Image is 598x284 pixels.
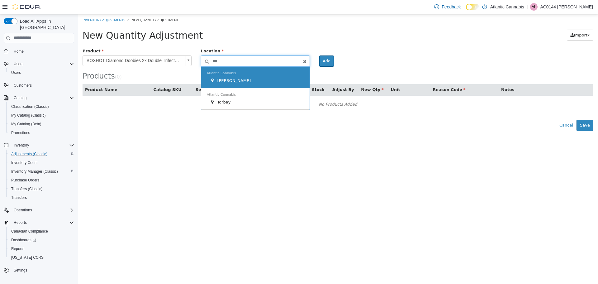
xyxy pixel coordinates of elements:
span: Operations [14,208,32,213]
button: Classification (Classic) [6,102,77,111]
span: [PERSON_NAME] [139,64,173,69]
span: Operations [11,206,74,214]
span: Inventory [11,142,74,149]
span: Promotions [11,130,30,135]
p: Atlantic Cannabis [490,3,524,11]
button: Users [1,60,77,68]
span: [US_STATE] CCRS [11,255,44,260]
span: Washington CCRS [9,254,74,261]
a: Customers [11,82,34,89]
span: Feedback [442,4,461,10]
span: Home [11,47,74,55]
img: Cova [12,4,40,10]
a: My Catalog (Classic) [9,112,48,119]
a: [US_STATE] CCRS [9,254,46,261]
a: Canadian Compliance [9,228,50,235]
a: Inventory Manager (Classic) [9,168,60,175]
button: Catalog [1,94,77,102]
span: Settings [11,266,74,274]
button: Home [1,47,77,56]
span: Inventory Count [11,160,38,165]
span: My Catalog (Beta) [11,122,41,127]
span: Adjustments (Classic) [9,150,74,158]
span: Purchase Orders [9,176,74,184]
span: New Quantity Adjustment [5,16,125,26]
span: Torbay [139,85,153,90]
div: AC0144 Lawrenson Dennis [530,3,538,11]
button: Users [6,68,77,77]
span: Atlantic Cannabis [129,57,158,61]
a: Transfers [9,194,29,201]
span: Users [11,60,74,68]
small: ( ) [37,60,44,65]
span: Transfers (Classic) [9,185,74,193]
button: Users [11,60,26,68]
button: Customers [1,81,77,90]
span: Customers [14,83,32,88]
a: Feedback [432,1,463,13]
button: Add [241,41,256,52]
span: Import [496,18,510,23]
button: Operations [11,206,35,214]
input: Dark Mode [466,4,479,10]
span: Reason Code [355,73,387,78]
a: BOXHOT Diamond Doobies 2x Double Trifecta Infused Pre-Roll - 6 x 0.5g [5,41,114,52]
button: My Catalog (Beta) [6,120,77,128]
a: Classification (Classic) [9,103,51,110]
span: Inventory [14,143,29,148]
span: Inventory Manager (Classic) [11,169,58,174]
div: No Products Added [9,85,511,95]
span: Reports [9,245,74,253]
span: Reports [14,220,27,225]
a: Promotions [9,129,33,137]
a: Dashboards [9,236,39,244]
a: Purchase Orders [9,176,42,184]
a: Inventory Count [9,159,40,166]
span: Users [14,61,23,66]
button: Catalog [11,94,29,102]
span: Product [5,34,26,39]
span: Canadian Compliance [11,229,48,234]
a: Users [9,69,23,76]
button: Reports [11,219,29,226]
span: My Catalog (Beta) [9,120,74,128]
button: Promotions [6,128,77,137]
button: [US_STATE] CCRS [6,253,77,262]
a: Home [11,48,26,55]
span: Products [5,57,37,66]
button: Import [489,15,515,26]
span: Home [14,49,24,54]
span: Customers [11,81,74,89]
span: Purchase Orders [11,178,40,183]
button: Transfers [6,193,77,202]
button: Operations [1,206,77,214]
span: My Catalog (Classic) [9,112,74,119]
span: New Quantity Adjustment [54,3,101,8]
p: AC0144 [PERSON_NAME] [540,3,593,11]
span: Settings [14,268,27,273]
button: Save [499,105,515,117]
span: My Catalog (Classic) [11,113,46,118]
span: Location [123,34,146,39]
span: Catalog [14,95,26,100]
span: Adjustments (Classic) [11,152,47,156]
span: Catalog [11,94,74,102]
button: Settings [1,266,77,275]
a: Transfers (Classic) [9,185,45,193]
span: Canadian Compliance [9,228,74,235]
a: Inventory Adjustments [5,3,47,8]
button: Inventory [1,141,77,150]
button: Inventory [11,142,31,149]
span: Transfers [11,195,27,200]
a: Adjustments (Classic) [9,150,50,158]
a: Dashboards [6,236,77,244]
button: Notes [423,72,438,79]
button: Purchase Orders [6,176,77,185]
span: Classification (Classic) [11,104,49,109]
span: Transfers (Classic) [11,186,42,191]
button: Product Name [7,72,41,79]
button: Adjustments (Classic) [6,150,77,158]
button: Reports [6,244,77,253]
button: Inventory Count [6,158,77,167]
